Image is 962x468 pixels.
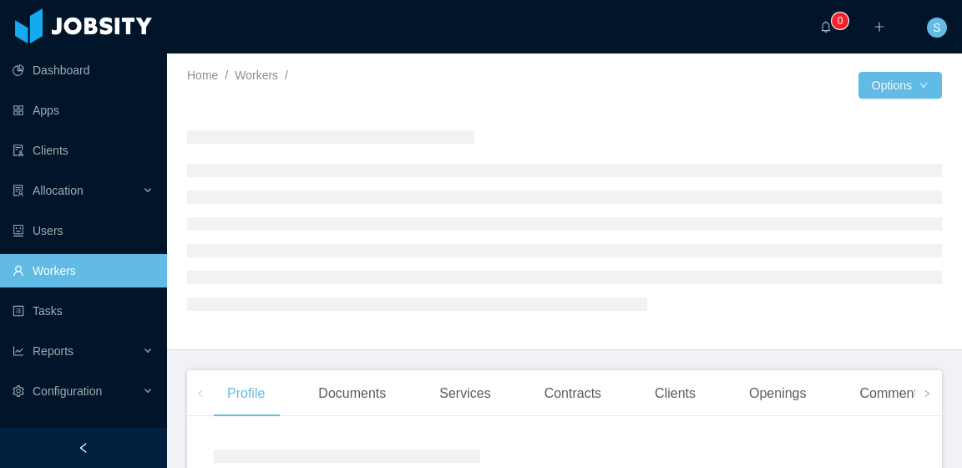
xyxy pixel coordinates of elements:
div: Contracts [531,370,615,417]
button: Optionsicon: down [858,72,942,99]
i: icon: line-chart [13,345,24,357]
i: icon: plus [873,21,885,33]
a: icon: userWorkers [13,254,154,287]
a: icon: auditClients [13,134,154,167]
a: icon: appstoreApps [13,94,154,127]
i: icon: bell [820,21,832,33]
span: S [933,18,940,38]
span: Configuration [33,384,102,398]
div: Services [426,370,504,417]
a: icon: pie-chartDashboard [13,53,154,87]
i: icon: setting [13,385,24,397]
i: icon: solution [13,185,24,196]
span: Reports [33,344,73,358]
div: Openings [736,370,820,417]
div: Profile [214,370,278,417]
i: icon: left [196,389,205,398]
a: Workers [235,69,278,82]
a: Home [187,69,218,82]
a: icon: profileTasks [13,294,154,328]
a: icon: robotUsers [13,214,154,247]
i: icon: right [923,389,931,398]
span: / [225,69,228,82]
span: / [285,69,288,82]
span: Allocation [33,184,84,197]
sup: 0 [832,13,848,29]
div: Comments [847,370,938,417]
div: Documents [305,370,399,417]
div: Clients [641,370,709,417]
